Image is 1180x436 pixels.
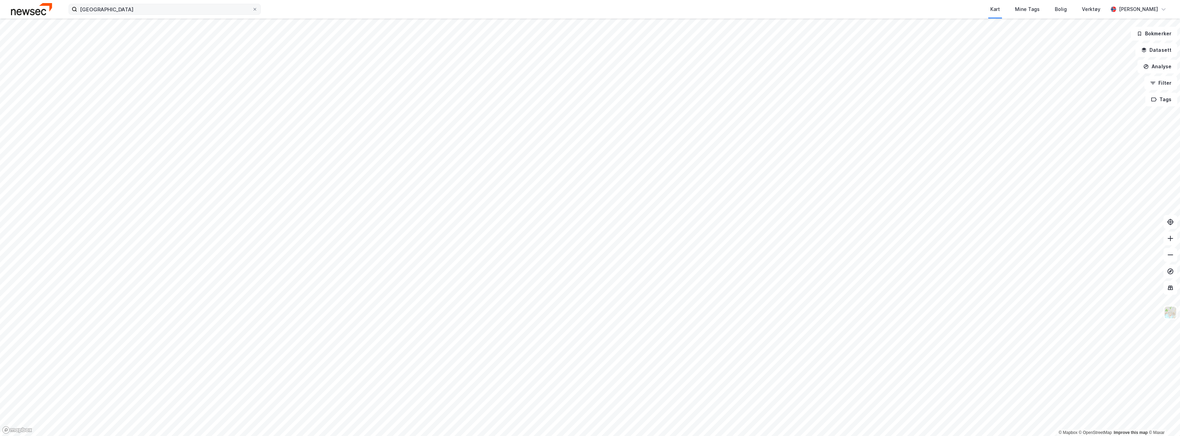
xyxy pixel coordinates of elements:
[1145,93,1177,106] button: Tags
[1146,403,1180,436] iframe: Chat Widget
[1144,76,1177,90] button: Filter
[11,3,52,15] img: newsec-logo.f6e21ccffca1b3a03d2d.png
[1059,430,1077,435] a: Mapbox
[1082,5,1100,13] div: Verktøy
[1135,43,1177,57] button: Datasett
[1055,5,1067,13] div: Bolig
[990,5,1000,13] div: Kart
[77,4,252,14] input: Søk på adresse, matrikkel, gårdeiere, leietakere eller personer
[1137,60,1177,73] button: Analyse
[1114,430,1148,435] a: Improve this map
[1119,5,1158,13] div: [PERSON_NAME]
[1131,27,1177,40] button: Bokmerker
[1164,306,1177,319] img: Z
[1015,5,1040,13] div: Mine Tags
[1079,430,1112,435] a: OpenStreetMap
[2,426,32,434] a: Mapbox homepage
[1146,403,1180,436] div: Kontrollprogram for chat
